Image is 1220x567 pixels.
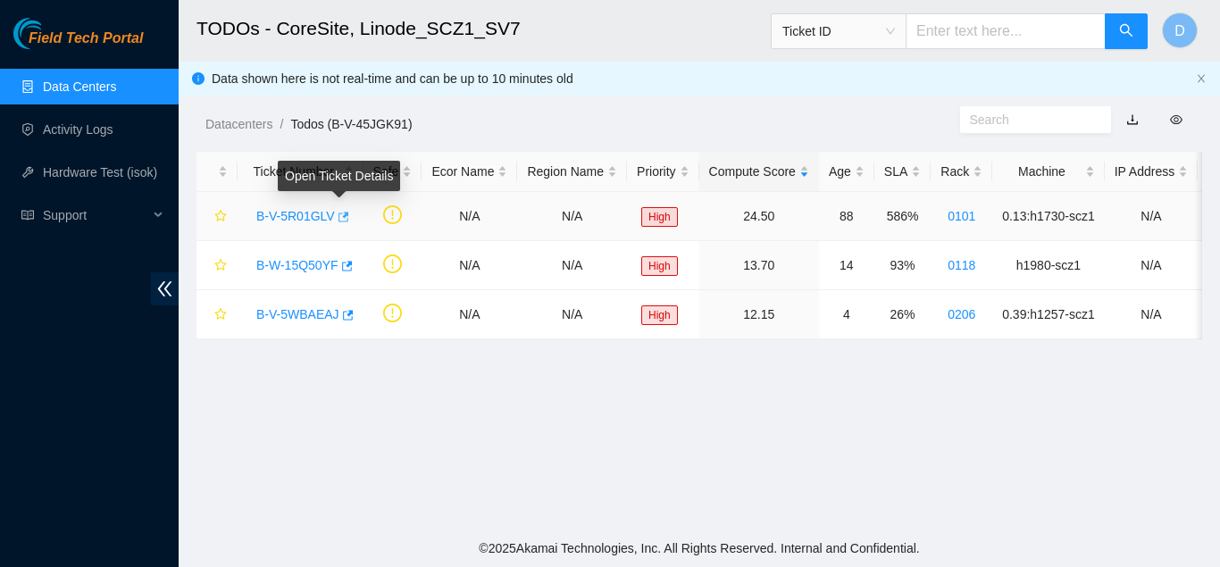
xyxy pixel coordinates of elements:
button: star [206,202,228,230]
td: 14 [819,241,874,290]
a: Hardware Test (isok) [43,165,157,179]
td: N/A [422,192,517,241]
a: Data Centers [43,79,116,94]
span: star [214,259,227,273]
td: N/A [422,241,517,290]
span: D [1174,20,1185,42]
td: 24.50 [699,192,819,241]
td: 0.39:h1257-scz1 [992,290,1105,339]
a: Todos (B-V-45JGK91) [290,117,412,131]
button: search [1105,13,1148,49]
td: N/A [422,290,517,339]
td: 13.70 [699,241,819,290]
a: 0118 [948,258,975,272]
a: Akamai TechnologiesField Tech Portal [13,32,143,55]
td: N/A [517,290,627,339]
td: N/A [1105,192,1198,241]
a: B-V-5R01GLV [256,209,335,223]
span: star [214,308,227,322]
span: Support [43,197,148,233]
button: star [206,300,228,329]
button: star [206,251,228,279]
span: read [21,209,34,221]
span: exclamation-circle [383,254,402,273]
button: D [1162,13,1198,48]
span: Field Tech Portal [29,30,143,47]
a: B-W-15Q50YF [256,258,338,272]
td: 88 [819,192,874,241]
td: N/A [517,241,627,290]
button: download [1113,105,1152,134]
td: 586% [874,192,931,241]
footer: © 2025 Akamai Technologies, Inc. All Rights Reserved. Internal and Confidential. [179,529,1220,567]
div: Open Ticket Details [278,161,400,191]
a: 0206 [948,307,975,321]
span: star [214,210,227,224]
td: N/A [1105,241,1198,290]
span: double-left [151,272,179,305]
td: N/A [1105,290,1198,339]
td: 93% [874,241,931,290]
a: download [1126,113,1139,127]
span: exclamation-circle [383,205,402,224]
td: h1980-scz1 [992,241,1105,290]
span: High [641,256,678,276]
td: N/A [517,192,627,241]
a: Datacenters [205,117,272,131]
td: 26% [874,290,931,339]
td: 4 [819,290,874,339]
button: close [1196,73,1207,85]
span: Ticket ID [782,18,895,45]
span: close [1196,73,1207,84]
a: 0101 [948,209,975,223]
span: High [641,305,678,325]
td: 12.15 [699,290,819,339]
td: 0.13:h1730-scz1 [992,192,1105,241]
a: B-V-5WBAEAJ [256,307,339,321]
img: Akamai Technologies [13,18,90,49]
span: exclamation-circle [383,304,402,322]
span: eye [1170,113,1182,126]
span: / [280,117,283,131]
input: Search [970,110,1088,129]
span: search [1119,23,1133,40]
input: Enter text here... [906,13,1106,49]
a: Activity Logs [43,122,113,137]
span: High [641,207,678,227]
